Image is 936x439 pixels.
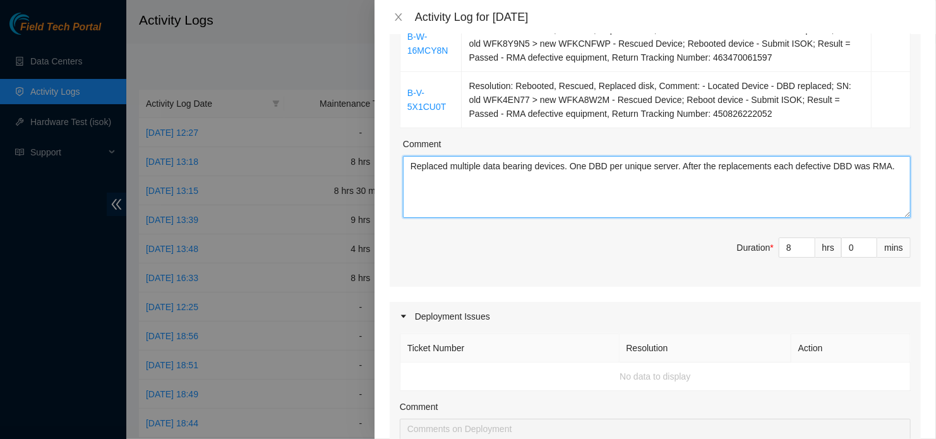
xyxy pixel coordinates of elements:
label: Comment [403,137,441,151]
td: No data to display [400,363,911,391]
div: Deployment Issues [390,302,921,331]
span: close [393,12,404,22]
div: Activity Log for [DATE] [415,10,921,24]
button: Close [390,11,407,23]
th: Ticket Number [400,334,620,363]
a: B-V-5X1CU0T [407,88,446,112]
div: mins [877,238,911,258]
span: caret-right [400,313,407,320]
label: Comment [400,400,438,414]
td: Resolution: Rebooted, Rescued, Replaced disk, Comment: - Located Device - DBD replaced; SN: old W... [462,72,872,128]
div: Duration [737,241,774,255]
th: Resolution [620,334,791,363]
textarea: Comment [403,156,911,218]
th: Action [791,334,911,363]
div: hrs [815,238,842,258]
td: Resolution: Rebooted, Rescued, Replaced disk, Comment: - Located Device - DBD replaced; SN: old W... [462,16,872,72]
